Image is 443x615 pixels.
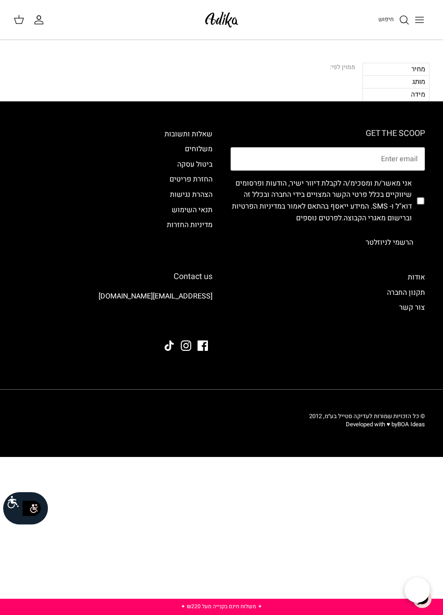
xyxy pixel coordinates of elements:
h6: Contact us [18,272,212,282]
a: משלוחים [185,144,212,154]
a: הצהרת נגישות [170,189,212,200]
a: תקנון החברה [387,287,425,298]
span: © כל הזכויות שמורות לעדיקה סטייל בע״מ, 2012 [309,412,425,420]
a: שאלות ותשובות [165,129,212,140]
label: אני מאשר/ת ומסכימ/ה לקבלת דיוור ישיר, הודעות ופרסומים שיווקיים בכלל פרטי הקשר המצויים בידי החברה ... [231,178,412,224]
img: Adika IL [203,9,241,30]
a: לפרטים נוספים [296,213,342,224]
a: צור קשר [399,302,425,313]
a: ביטול עסקה [177,159,212,170]
div: Secondary navigation [9,129,221,254]
a: תנאי השימוש [172,205,212,215]
div: ממוין לפי: [330,63,355,73]
input: Email [231,147,425,171]
div: מידה [363,88,429,101]
h6: GET THE SCOOP [231,129,425,139]
a: ✦ משלוח חינם בקנייה מעל ₪220 ✦ [181,602,262,610]
a: החזרת פריטים [170,174,212,185]
div: מחיר [363,63,429,75]
button: Toggle menu [410,10,429,30]
p: Developed with ♥ by [309,420,425,429]
a: Instagram [181,340,191,351]
a: מדיניות החזרות [167,219,212,230]
a: Tiktok [164,340,174,351]
a: אודות [408,272,425,283]
img: Adika IL [188,316,212,327]
a: חיפוש [378,14,410,25]
a: [EMAIL_ADDRESS][DOMAIN_NAME] [99,291,212,302]
div: Secondary navigation [221,272,434,358]
a: החשבון שלי [33,14,48,25]
img: accessibility_icon02.svg [19,496,44,521]
a: Facebook [198,340,208,351]
div: מותג [363,75,429,88]
a: BOA Ideas [397,420,425,429]
span: חיפוש [378,15,394,23]
button: הרשמי לניוזלטר [354,231,425,254]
